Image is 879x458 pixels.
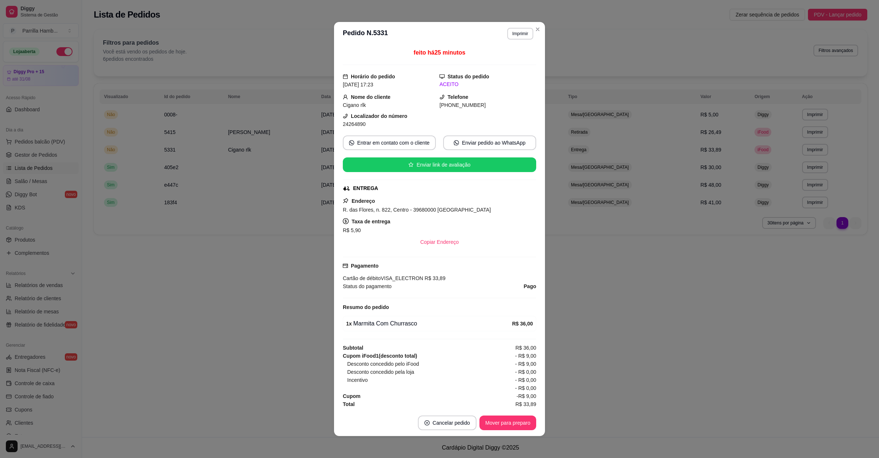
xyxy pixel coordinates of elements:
[352,219,390,224] strong: Taxa de entrega
[347,360,419,368] span: Desconto concedido pelo iFood
[515,360,536,368] span: - R$ 9,00
[515,352,536,360] span: - R$ 9,00
[424,420,430,425] span: close-circle
[347,368,414,376] span: Desconto concedido pela loja
[515,368,536,376] span: - R$ 0,00
[343,401,355,407] strong: Total
[343,113,348,119] span: phone
[351,94,390,100] strong: Nome do cliente
[343,275,423,281] span: Cartão de débito VISA_ELECTRON
[507,28,533,40] button: Imprimir
[515,344,536,352] span: R$ 36,00
[532,23,544,35] button: Close
[351,113,407,119] strong: Localizador do número
[423,275,445,281] span: R$ 33,89
[351,74,395,79] strong: Horário do pedido
[343,282,392,290] span: Status do pagamento
[349,140,354,145] span: whats-app
[439,74,445,79] span: desktop
[418,416,476,430] button: close-circleCancelar pedido
[414,235,464,249] button: Copiar Endereço
[343,198,349,204] span: pushpin
[343,157,536,172] button: starEnviar link de avaliação
[343,263,348,268] span: credit-card
[343,393,360,399] strong: Cupom
[353,185,378,192] div: ENTREGA
[408,162,413,167] span: star
[439,94,445,100] span: phone
[343,121,366,127] span: 24264890
[346,319,512,328] div: Marmita Com Churrasco
[343,304,389,310] strong: Resumo do pedido
[343,135,436,150] button: whats-appEntrar em contato com o cliente
[343,227,361,233] span: R$ 5,90
[479,416,536,430] button: Mover para preparo
[343,94,348,100] span: user
[516,392,536,400] span: -R$ 9,00
[512,321,533,327] strong: R$ 36,00
[515,400,536,408] span: R$ 33,89
[454,140,459,145] span: whats-app
[515,376,536,384] span: - R$ 0,00
[346,321,352,327] strong: 1 x
[443,135,536,150] button: whats-appEnviar pedido ao WhatsApp
[439,102,486,108] span: [PHONE_NUMBER]
[347,376,368,384] span: Incentivo
[351,263,378,269] strong: Pagamento
[413,49,465,56] span: feito há 25 minutos
[448,74,489,79] strong: Status do pedido
[343,345,363,351] strong: Subtotal
[343,74,348,79] span: calendar
[343,207,491,213] span: R. das Flores, n. 822, Centro - 39680000 [GEOGRAPHIC_DATA]
[343,82,373,87] span: [DATE] 17:23
[352,198,375,204] strong: Endereço
[343,28,388,40] h3: Pedido N. 5331
[343,218,349,224] span: dollar
[343,353,417,359] strong: Cupom iFood 1 (desconto total)
[448,94,468,100] strong: Telefone
[515,384,536,392] span: - R$ 0,00
[524,283,536,289] strong: Pago
[343,102,366,108] span: Cigano rlk
[439,81,536,88] div: ACEITO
